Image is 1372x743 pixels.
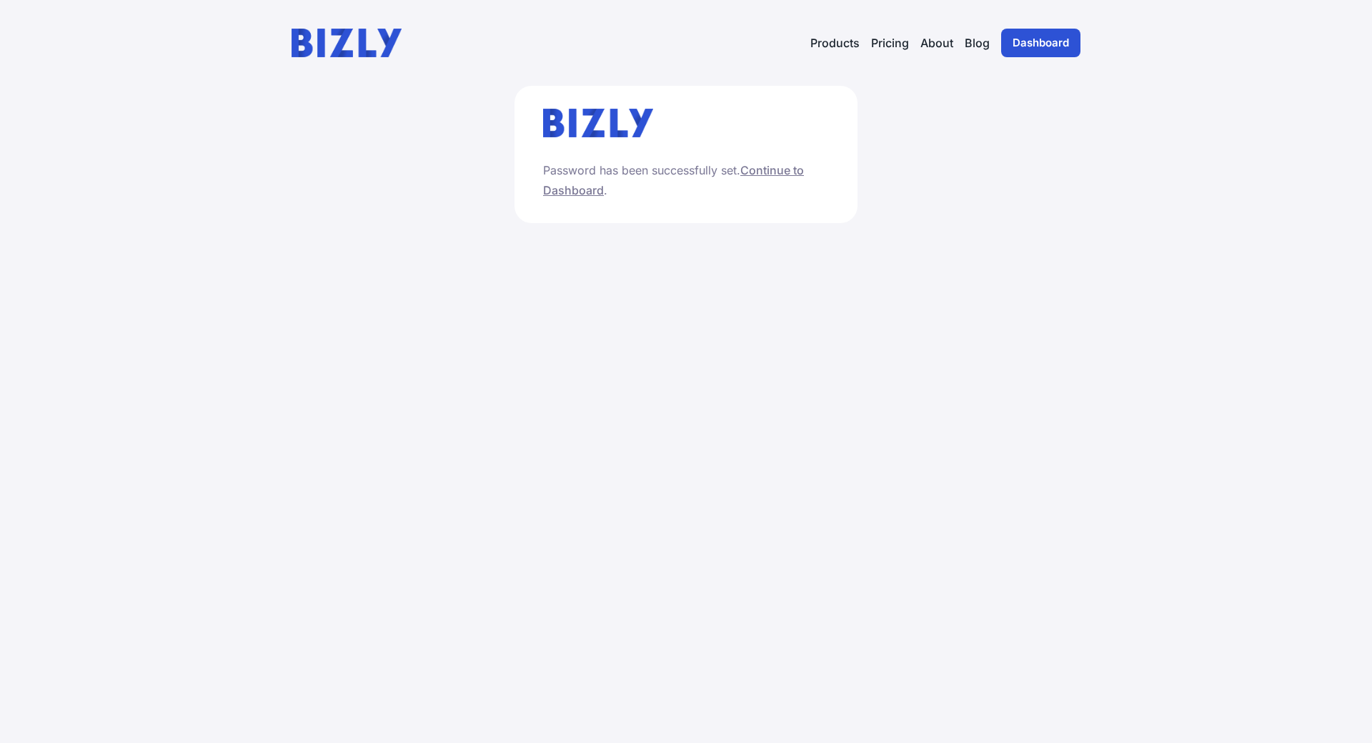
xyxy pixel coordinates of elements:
button: Products [810,34,860,51]
a: Blog [965,34,990,51]
p: Password has been successfully set. . [543,160,829,200]
a: Dashboard [1001,29,1080,57]
a: About [920,34,953,51]
a: Pricing [871,34,909,51]
img: bizly_logo.svg [543,109,653,137]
